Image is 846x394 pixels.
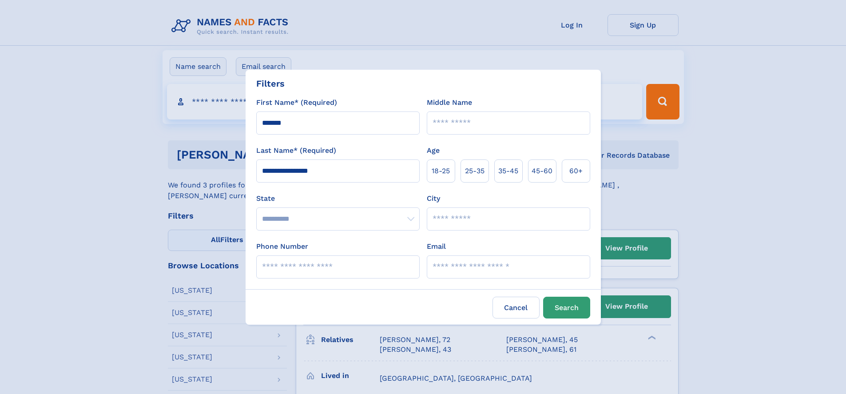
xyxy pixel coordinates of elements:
label: Middle Name [427,97,472,108]
div: Filters [256,77,285,90]
button: Search [543,297,590,318]
label: State [256,193,420,204]
label: First Name* (Required) [256,97,337,108]
span: 25‑35 [465,166,485,176]
label: Last Name* (Required) [256,145,336,156]
label: Email [427,241,446,252]
label: Age [427,145,440,156]
span: 45‑60 [532,166,552,176]
span: 18‑25 [432,166,450,176]
label: Cancel [493,297,540,318]
span: 35‑45 [498,166,518,176]
span: 60+ [569,166,583,176]
label: City [427,193,440,204]
label: Phone Number [256,241,308,252]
